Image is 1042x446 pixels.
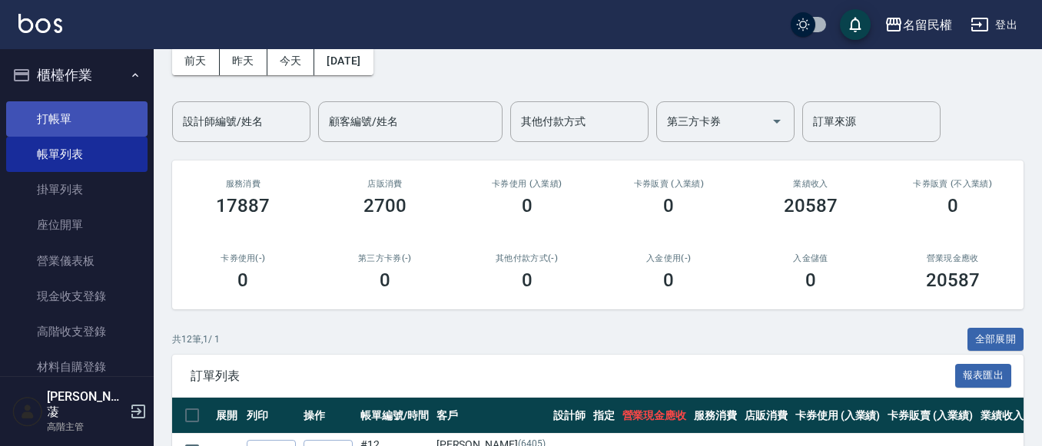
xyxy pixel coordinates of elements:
h3: 20587 [926,269,980,291]
h3: 0 [663,195,674,216]
th: 業績收入 [977,398,1027,434]
h2: 第三方卡券(-) [333,253,438,263]
h5: [PERSON_NAME]蓤 [47,389,125,420]
th: 展開 [212,398,243,434]
button: Open [765,109,789,134]
h2: 店販消費 [333,179,438,189]
th: 卡券販賣 (入業績) [884,398,977,434]
h2: 卡券販賣 (不入業績) [900,179,1005,189]
p: 共 12 筆, 1 / 1 [172,332,220,346]
a: 帳單列表 [6,137,148,172]
a: 營業儀表板 [6,243,148,279]
h2: 入金使用(-) [616,253,722,263]
h3: 0 [805,269,816,291]
button: save [840,9,871,40]
h3: 0 [380,269,390,291]
th: 設計師 [549,398,589,434]
th: 卡券使用 (入業績) [791,398,884,434]
a: 掛單列表 [6,172,148,207]
h3: 0 [947,195,958,216]
button: 櫃檯作業 [6,55,148,95]
img: Logo [18,14,62,33]
h2: 卡券使用(-) [191,253,296,263]
img: Person [12,396,43,427]
h2: 其他付款方式(-) [474,253,579,263]
th: 服務消費 [690,398,741,434]
h3: 0 [237,269,248,291]
h3: 2700 [363,195,407,216]
div: 名留民權 [903,15,952,35]
a: 現金收支登錄 [6,279,148,314]
h3: 0 [663,269,674,291]
h2: 卡券使用 (入業績) [474,179,579,189]
h2: 入金儲值 [758,253,864,263]
a: 報表匯出 [955,368,1012,382]
h3: 20587 [784,195,838,216]
span: 訂單列表 [191,368,955,384]
a: 高階收支登錄 [6,314,148,349]
th: 客戶 [433,398,549,434]
th: 帳單編號/時間 [357,398,433,434]
button: 今天 [267,47,315,75]
th: 指定 [589,398,619,434]
th: 列印 [243,398,300,434]
h2: 業績收入 [758,179,864,189]
th: 店販消費 [741,398,791,434]
button: 名留民權 [878,9,958,41]
h3: 服務消費 [191,179,296,189]
th: 營業現金應收 [619,398,691,434]
h3: 0 [522,195,533,216]
button: 全部展開 [967,328,1024,352]
button: [DATE] [314,47,373,75]
h3: 0 [522,269,533,291]
a: 座位開單 [6,207,148,243]
button: 登出 [964,11,1024,39]
a: 材料自購登錄 [6,349,148,385]
button: 前天 [172,47,220,75]
a: 打帳單 [6,101,148,137]
button: 報表匯出 [955,364,1012,388]
button: 昨天 [220,47,267,75]
h3: 17887 [216,195,270,216]
th: 操作 [300,398,357,434]
h2: 卡券販賣 (入業績) [616,179,722,189]
p: 高階主管 [47,420,125,434]
h2: 營業現金應收 [900,253,1005,263]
